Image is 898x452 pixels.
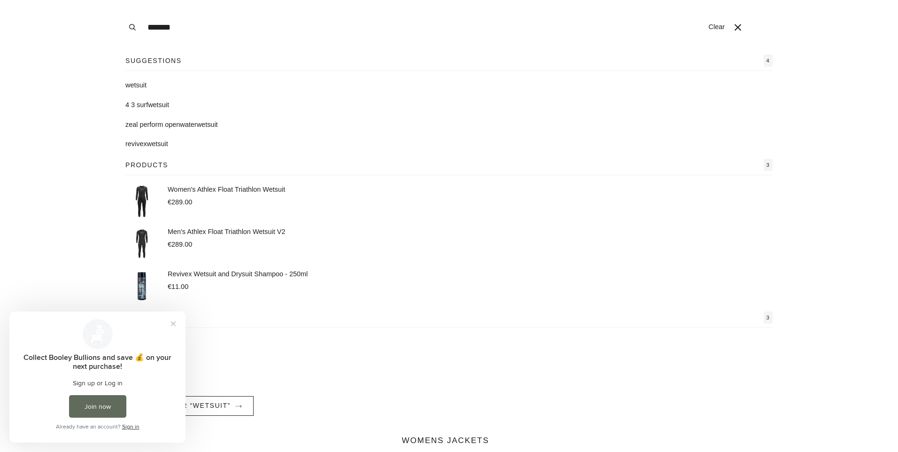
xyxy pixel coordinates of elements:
[125,269,773,302] a: Revivex Wetsuit and Drysuit Shampoo - 250ml €11.00
[168,227,285,237] p: Men's Athlex Float Triathlon Wetsuit V2
[125,80,773,91] a: wetsuit
[125,55,773,430] div: Search for “wetsuit”
[168,283,188,290] span: €11.00
[125,227,773,260] a: Men's Athlex Float Triathlon Wetsuit V2 €289.00
[125,357,773,367] a: Men's Wetsuits
[137,402,231,409] span: Search for “wetsuit”
[764,312,773,324] span: 3
[197,121,218,128] mark: wetsuit
[125,121,197,128] span: zeal perform openwater
[125,337,773,348] a: Wetsuits
[9,312,186,443] iframe: Loyalty program pop-up with offers and actions
[168,241,192,248] span: €289.00
[125,377,773,387] a: Women's Wetsuits
[125,81,147,89] mark: wetsuit
[125,185,773,302] ul: Products
[125,139,773,149] a: revivexwetsuit
[125,185,158,218] img: Women's Athlex Float Triathlon Wetsuit
[147,140,168,148] mark: wetsuit
[125,120,773,130] a: zeal perform openwaterwetsuit
[125,337,773,387] ul: Collections
[125,269,158,302] img: Revivex Wetsuit and Drysuit Shampoo - 250ml
[125,185,773,218] a: Women's Athlex Float Triathlon Wetsuit €289.00
[125,100,773,110] a: 4 3 surfwetsuit
[125,80,773,149] ul: Suggestions
[168,185,285,195] p: Women's Athlex Float Triathlon Wetsuit
[148,101,169,109] mark: wetsuit
[168,198,192,206] span: €289.00
[764,159,773,171] span: 3
[125,160,168,170] p: Products
[764,55,773,67] span: 4
[168,269,308,280] p: Revivex Wetsuit and Drysuit Shampoo - 250ml
[125,140,147,148] span: revivex
[125,56,182,66] p: Suggestions
[125,227,158,260] img: Men's Athlex Float Triathlon Wetsuit V2
[125,101,148,109] span: 4 3 surf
